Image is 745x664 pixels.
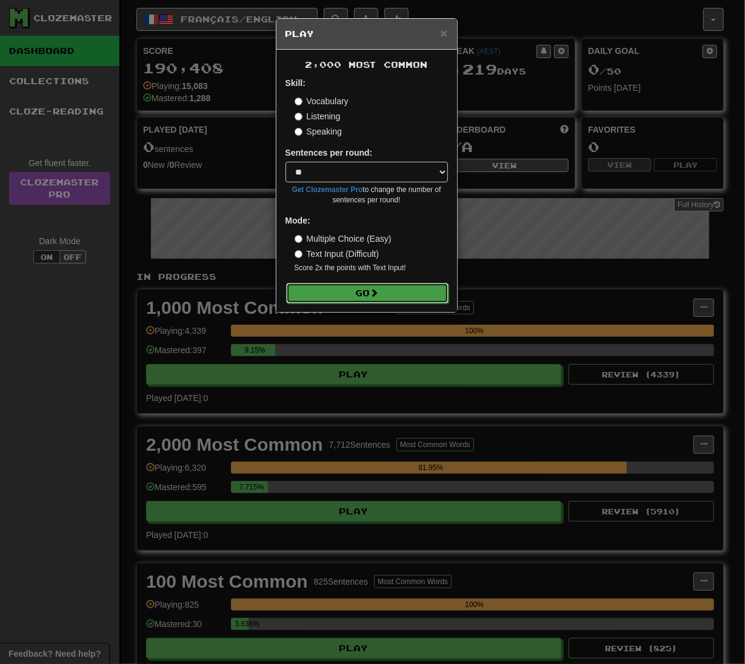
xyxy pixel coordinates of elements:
strong: Mode: [286,216,310,225]
h5: Play [286,28,448,40]
input: Text Input (Difficult) [295,250,302,258]
small: to change the number of sentences per round! [286,185,448,205]
label: Vocabulary [295,95,349,107]
label: Sentences per round: [286,147,373,159]
a: Get Clozemaster Pro [292,185,363,194]
small: Score 2x the points with Text Input ! [295,263,448,273]
label: Multiple Choice (Easy) [295,233,392,245]
span: 2,000 Most Common [306,59,428,70]
button: Go [286,283,449,304]
button: Close [440,27,447,39]
input: Listening [295,113,302,121]
span: × [440,26,447,40]
label: Listening [295,110,341,122]
label: Text Input (Difficult) [295,248,379,260]
input: Vocabulary [295,98,302,105]
input: Multiple Choice (Easy) [295,235,302,243]
strong: Skill: [286,78,306,88]
input: Speaking [295,128,302,136]
label: Speaking [295,125,342,138]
